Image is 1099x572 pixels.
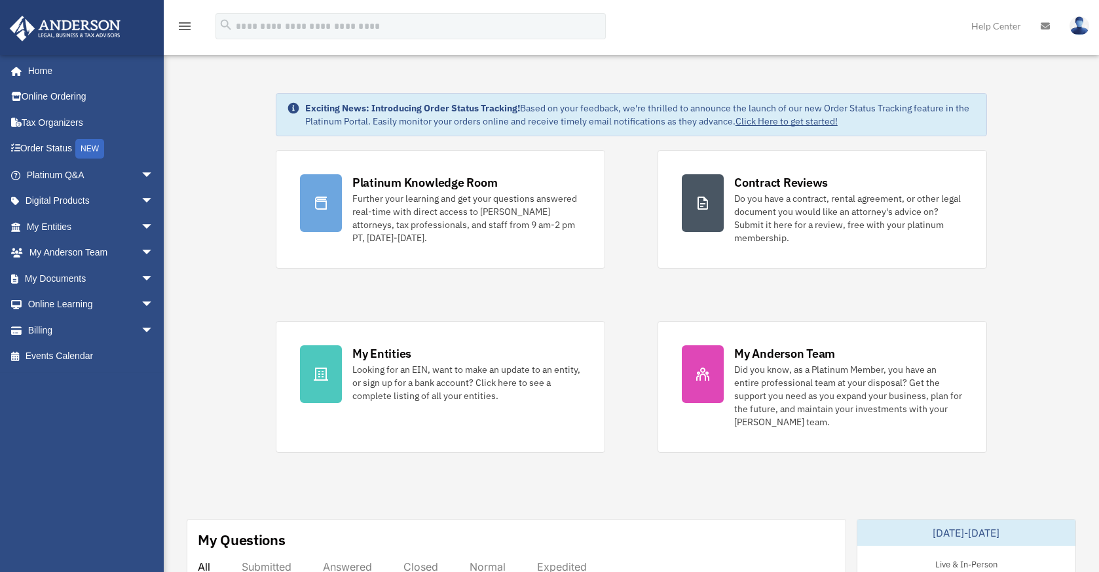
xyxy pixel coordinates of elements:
[9,162,174,188] a: Platinum Q&Aarrow_drop_down
[658,150,987,269] a: Contract Reviews Do you have a contract, rental agreement, or other legal document you would like...
[9,317,174,343] a: Billingarrow_drop_down
[9,109,174,136] a: Tax Organizers
[352,363,581,402] div: Looking for an EIN, want to make an update to an entity, or sign up for a bank account? Click her...
[141,162,167,189] span: arrow_drop_down
[75,139,104,159] div: NEW
[6,16,124,41] img: Anderson Advisors Platinum Portal
[1070,16,1089,35] img: User Pic
[141,265,167,292] span: arrow_drop_down
[177,18,193,34] i: menu
[141,188,167,215] span: arrow_drop_down
[305,102,520,114] strong: Exciting News: Introducing Order Status Tracking!
[9,188,174,214] a: Digital Productsarrow_drop_down
[352,174,498,191] div: Platinum Knowledge Room
[276,321,605,453] a: My Entities Looking for an EIN, want to make an update to an entity, or sign up for a bank accoun...
[141,214,167,240] span: arrow_drop_down
[276,150,605,269] a: Platinum Knowledge Room Further your learning and get your questions answered real-time with dire...
[925,556,1008,570] div: Live & In-Person
[141,292,167,318] span: arrow_drop_down
[9,84,174,110] a: Online Ordering
[734,345,835,362] div: My Anderson Team
[734,363,963,429] div: Did you know, as a Platinum Member, you have an entire professional team at your disposal? Get th...
[9,214,174,240] a: My Entitiesarrow_drop_down
[734,192,963,244] div: Do you have a contract, rental agreement, or other legal document you would like an attorney's ad...
[9,292,174,318] a: Online Learningarrow_drop_down
[141,240,167,267] span: arrow_drop_down
[352,192,581,244] div: Further your learning and get your questions answered real-time with direct access to [PERSON_NAM...
[219,18,233,32] i: search
[857,520,1076,546] div: [DATE]-[DATE]
[352,345,411,362] div: My Entities
[305,102,976,128] div: Based on your feedback, we're thrilled to announce the launch of our new Order Status Tracking fe...
[658,321,987,453] a: My Anderson Team Did you know, as a Platinum Member, you have an entire professional team at your...
[734,174,828,191] div: Contract Reviews
[177,23,193,34] a: menu
[736,115,838,127] a: Click Here to get started!
[9,136,174,162] a: Order StatusNEW
[9,343,174,370] a: Events Calendar
[9,240,174,266] a: My Anderson Teamarrow_drop_down
[9,265,174,292] a: My Documentsarrow_drop_down
[141,317,167,344] span: arrow_drop_down
[198,530,286,550] div: My Questions
[9,58,167,84] a: Home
